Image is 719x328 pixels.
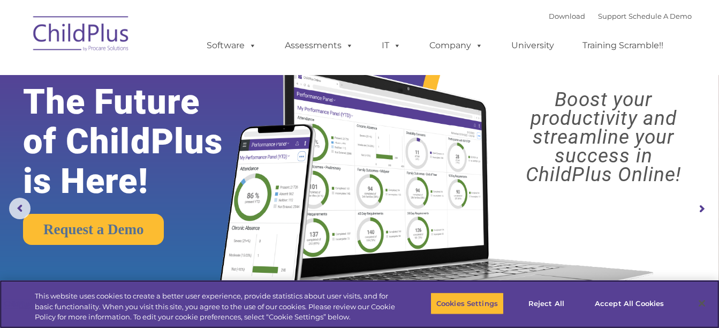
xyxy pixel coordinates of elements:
[35,291,396,323] div: This website uses cookies to create a better user experience, provide statistics about user visit...
[497,90,710,184] rs-layer: Boost your productivity and streamline your success in ChildPlus Online!
[430,292,504,315] button: Cookies Settings
[629,12,692,20] a: Schedule A Demo
[28,9,135,62] img: ChildPlus by Procare Solutions
[23,214,164,245] a: Request a Demo
[513,292,580,315] button: Reject All
[549,12,692,20] font: |
[501,35,565,56] a: University
[149,115,194,123] span: Phone number
[589,292,670,315] button: Accept All Cookies
[23,82,253,201] rs-layer: The Future of ChildPlus is Here!
[690,292,714,315] button: Close
[196,35,267,56] a: Software
[549,12,585,20] a: Download
[274,35,364,56] a: Assessments
[371,35,412,56] a: IT
[419,35,494,56] a: Company
[149,71,181,79] span: Last name
[572,35,674,56] a: Training Scramble!!
[598,12,626,20] a: Support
